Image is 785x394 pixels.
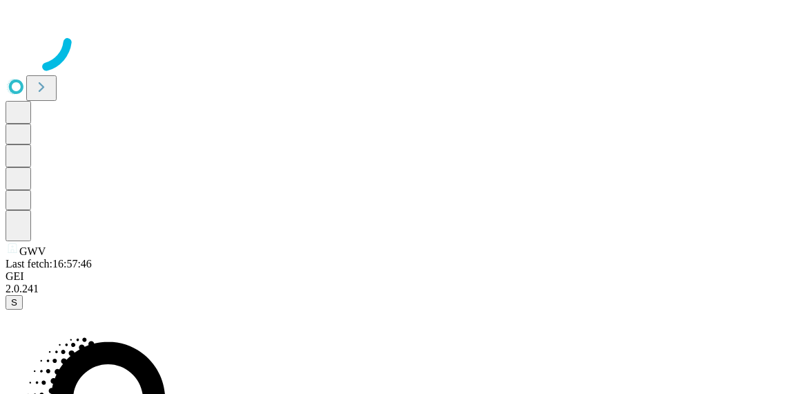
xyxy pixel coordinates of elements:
span: S [11,297,17,308]
span: Last fetch: 16:57:46 [6,258,92,270]
div: GEI [6,270,779,283]
div: 2.0.241 [6,283,779,295]
span: GWV [19,245,46,257]
button: S [6,295,23,310]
